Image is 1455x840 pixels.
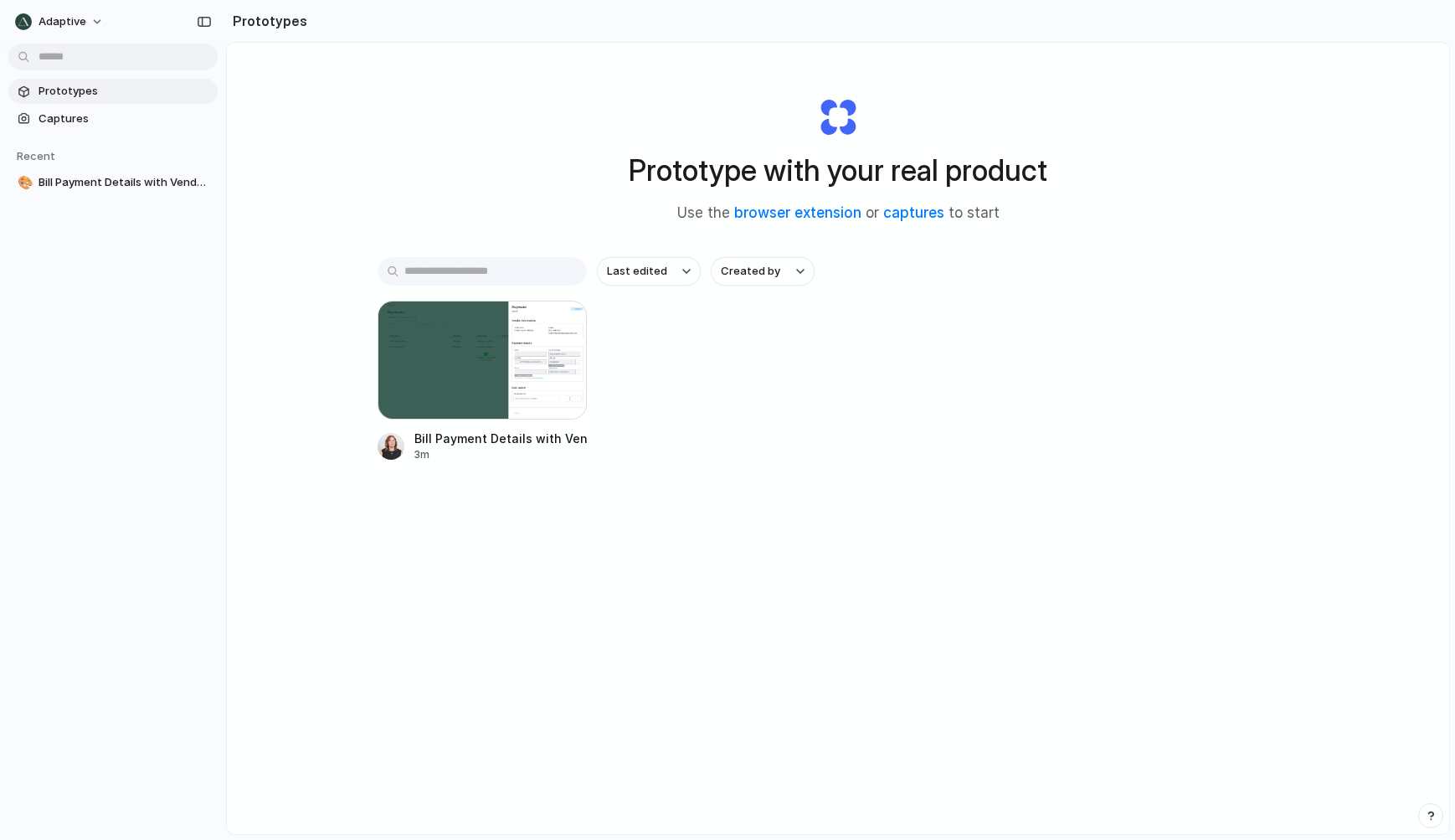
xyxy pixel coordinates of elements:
span: Captures [39,111,211,127]
a: Bill Payment Details with Vendor InfoBill Payment Details with Vendor Info3m [378,301,587,462]
a: Prototypes [8,79,218,104]
button: 🎨 [15,174,32,191]
button: Last edited [597,257,701,286]
a: 🎨Bill Payment Details with Vendor Info [8,170,218,195]
button: Adaptive [8,8,112,35]
span: Created by [721,263,780,280]
div: Bill Payment Details with Vendor Info [414,430,587,447]
span: Recent [17,149,55,162]
span: Last edited [607,263,667,280]
span: Use the or to start [677,203,1000,224]
span: Adaptive [39,13,86,30]
span: Prototypes [39,83,211,100]
div: 🎨 [18,173,29,193]
a: browser extension [734,204,861,221]
div: 3m [414,447,587,462]
a: captures [883,204,944,221]
a: Captures [8,106,218,131]
h1: Prototype with your real product [629,148,1047,193]
h2: Prototypes [226,11,307,31]
span: Bill Payment Details with Vendor Info [39,174,211,191]
button: Created by [711,257,815,286]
